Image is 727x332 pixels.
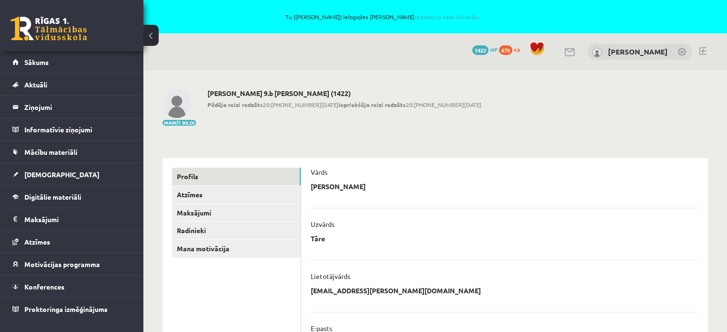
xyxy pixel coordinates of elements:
span: Sākums [24,58,49,66]
a: Mana motivācija [172,240,301,257]
a: [DEMOGRAPHIC_DATA] [12,163,131,185]
h2: [PERSON_NAME] 9.b [PERSON_NAME] (1422) [207,89,481,97]
a: [PERSON_NAME] [608,47,668,56]
a: Digitālie materiāli [12,186,131,208]
a: Radinieki [172,222,301,239]
button: Mainīt bildi [163,120,196,126]
a: Rīgas 1. Tālmācības vidusskola [11,17,87,41]
span: 20:[PHONE_NUMBER][DATE] 20:[PHONE_NUMBER][DATE] [207,100,481,109]
span: Tu ([PERSON_NAME]) ielogojies [PERSON_NAME] [110,14,654,20]
a: Proktoringa izmēģinājums [12,298,131,320]
span: Proktoringa izmēģinājums [24,305,108,313]
a: Profils [172,168,301,185]
span: xp [514,45,520,53]
a: 670 xp [499,45,525,53]
a: Atpakaļ uz savu lietotāju [414,13,479,21]
span: 1422 [472,45,488,55]
a: Motivācijas programma [12,253,131,275]
a: Konferences [12,276,131,298]
b: Iepriekšējo reizi redzēts [338,101,406,108]
p: Vārds [311,168,327,176]
p: Lietotājvārds [311,272,350,280]
p: Uzvārds [311,220,335,228]
a: Maksājumi [172,204,301,222]
img: Jānis Tāre [592,48,602,57]
img: Jānis Tāre [163,89,191,118]
a: 1422 mP [472,45,498,53]
legend: Maksājumi [24,208,131,230]
span: [DEMOGRAPHIC_DATA] [24,170,99,179]
span: 670 [499,45,512,55]
span: Konferences [24,282,65,291]
legend: Informatīvie ziņojumi [24,118,131,140]
p: [PERSON_NAME] [311,182,366,191]
legend: Ziņojumi [24,96,131,118]
a: Mācību materiāli [12,141,131,163]
a: Atzīmes [172,186,301,203]
span: Digitālie materiāli [24,193,81,201]
a: Aktuāli [12,74,131,96]
a: Atzīmes [12,231,131,253]
span: mP [490,45,498,53]
a: Ziņojumi [12,96,131,118]
span: Aktuāli [24,80,47,89]
span: Mācību materiāli [24,148,77,156]
span: Motivācijas programma [24,260,100,268]
p: [EMAIL_ADDRESS][PERSON_NAME][DOMAIN_NAME] [311,286,481,295]
p: Tāre [311,234,325,243]
span: Atzīmes [24,237,50,246]
a: Informatīvie ziņojumi [12,118,131,140]
a: Maksājumi [12,208,131,230]
a: Sākums [12,51,131,73]
b: Pēdējo reizi redzēts [207,101,263,108]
